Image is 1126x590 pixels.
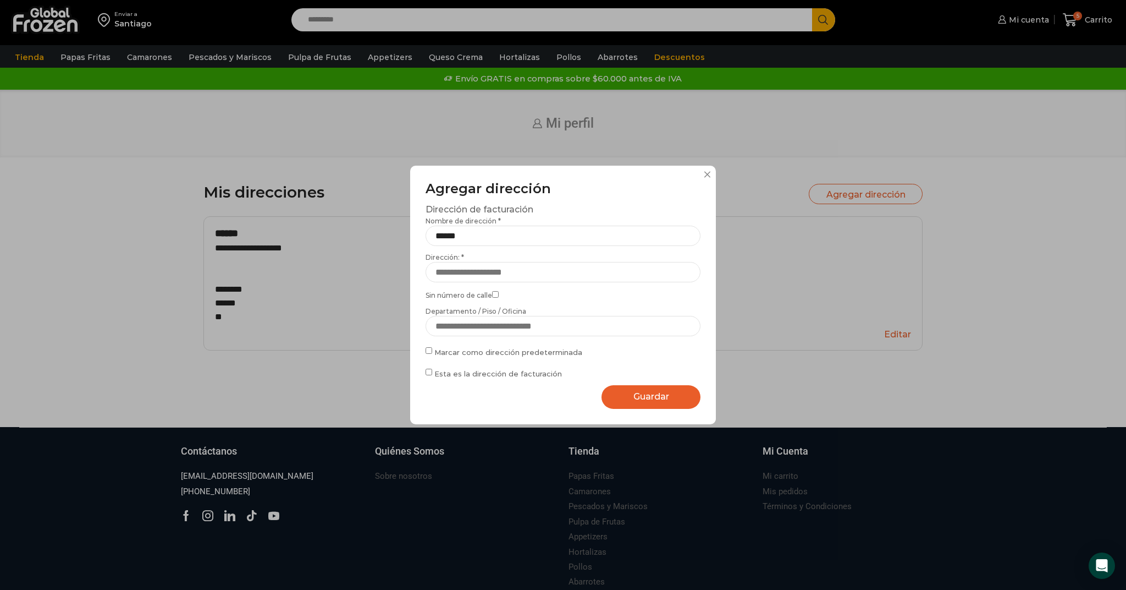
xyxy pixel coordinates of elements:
input: Esta es la dirección de facturación [426,369,432,375]
label: Marcar como dirección predeterminada [426,347,700,358]
input: Marcar como dirección predeterminada [426,347,432,354]
input: Dirección: * [426,262,700,282]
h3: Agregar dirección [426,181,700,197]
input: Departamento / Piso / Oficina [426,316,700,336]
div: Dirección de facturación [426,204,700,216]
span: Guardar [633,391,669,402]
label: Sin número de calle [426,289,700,300]
label: Departamento / Piso / Oficina [426,307,700,336]
label: Nombre de dirección * [426,216,700,246]
button: Guardar [601,385,700,409]
div: Open Intercom Messenger [1089,553,1115,579]
input: Sin número de calle [492,291,499,298]
label: Esta es la dirección de facturación [426,369,700,379]
label: Dirección: * [426,253,700,282]
input: Nombre de dirección * [426,226,700,246]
